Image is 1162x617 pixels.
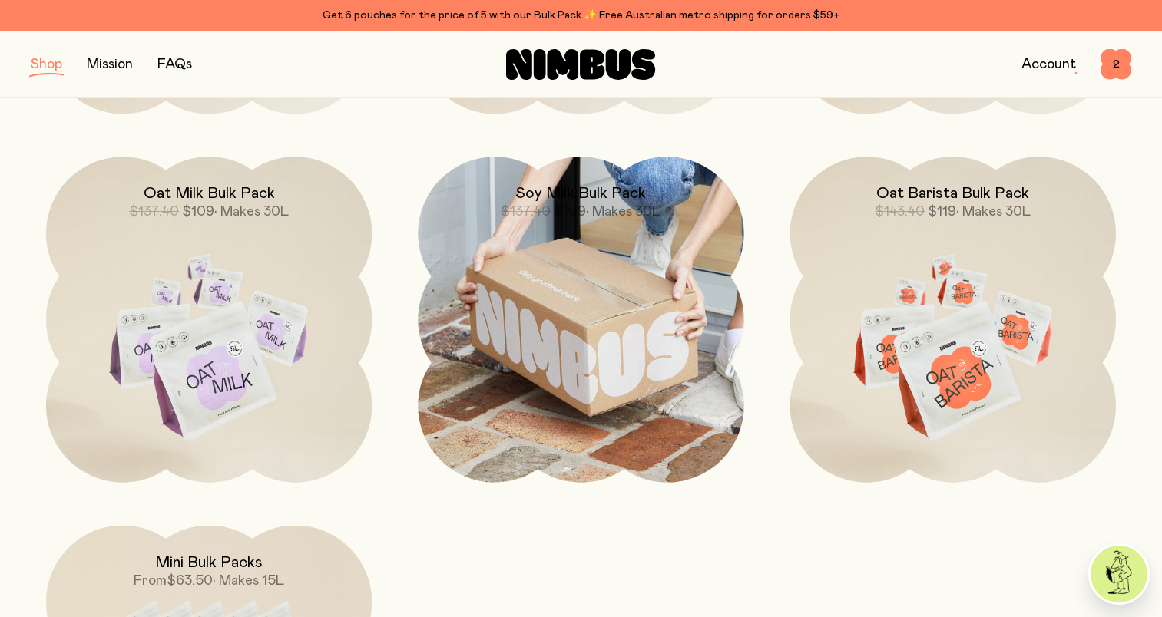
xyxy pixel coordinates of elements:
span: $109 [554,205,586,219]
h2: Oat Barista Bulk Pack [876,184,1029,203]
h2: Soy Milk Bulk Pack [515,184,646,203]
a: Mission [87,58,133,71]
h2: Mini Bulk Packs [155,553,263,572]
a: Account [1021,58,1076,71]
span: $109 [182,205,214,219]
a: Oat Barista Bulk Pack$143.40$119• Makes 30L [790,157,1116,482]
span: • Makes 15L [213,574,284,588]
span: $143.40 [875,205,925,219]
button: 2 [1101,49,1131,80]
div: Get 6 pouches for the price of 5 with our Bulk Pack ✨ Free Australian metro shipping for orders $59+ [31,6,1131,25]
h2: Oat Milk Bulk Pack [144,184,275,203]
a: FAQs [157,58,192,71]
a: Oat Milk Bulk Pack$137.40$109• Makes 30L [46,157,372,482]
img: agent [1091,546,1147,602]
span: • Makes 30L [586,205,660,219]
span: $119 [928,205,956,219]
span: From [134,574,167,588]
span: • Makes 30L [214,205,289,219]
span: $137.40 [501,205,551,219]
span: • Makes 30L [956,205,1031,219]
span: $63.50 [167,574,213,588]
a: Soy Milk Bulk Pack$137.40$109• Makes 30L [418,157,743,482]
span: $137.40 [129,205,179,219]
